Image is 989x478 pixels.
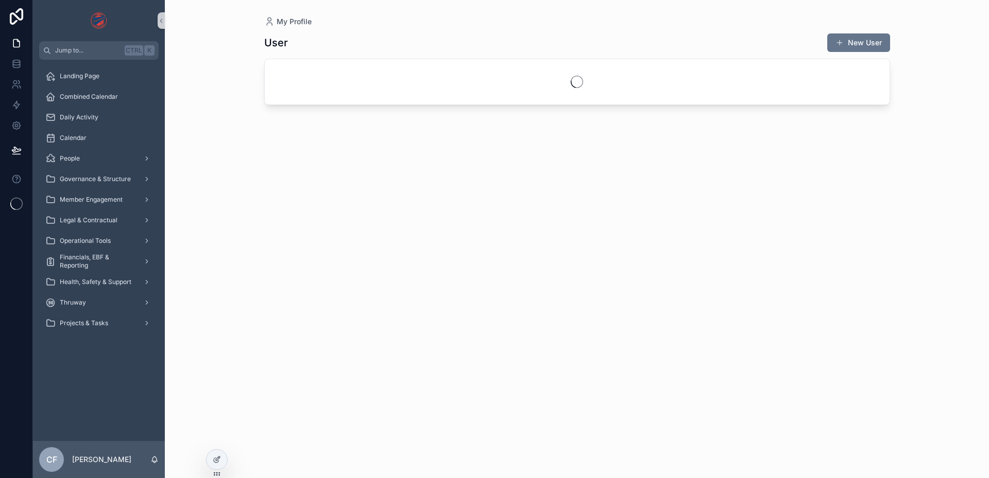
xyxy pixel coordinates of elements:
[60,278,131,286] span: Health, Safety & Support
[39,170,159,188] a: Governance & Structure
[39,41,159,60] button: Jump to...CtrlK
[39,293,159,312] a: Thruway
[39,67,159,85] a: Landing Page
[60,175,131,183] span: Governance & Structure
[277,16,312,27] span: My Profile
[33,60,165,346] div: scrollable content
[60,154,80,163] span: People
[60,237,111,245] span: Operational Tools
[39,252,159,271] a: Financials, EBF & Reporting
[60,196,123,204] span: Member Engagement
[46,453,57,466] span: CF
[60,253,135,270] span: Financials, EBF & Reporting
[72,454,131,465] p: [PERSON_NAME]
[125,45,143,56] span: Ctrl
[39,314,159,332] a: Projects & Tasks
[39,108,159,127] a: Daily Activity
[60,216,117,224] span: Legal & Contractual
[60,113,98,121] span: Daily Activity
[60,319,108,327] span: Projects & Tasks
[39,149,159,168] a: People
[60,72,99,80] span: Landing Page
[60,93,118,101] span: Combined Calendar
[91,12,108,29] img: App logo
[39,211,159,229] a: Legal & Contractual
[60,298,86,307] span: Thruway
[264,36,288,50] h1: User
[39,129,159,147] a: Calendar
[39,273,159,291] a: Health, Safety & Support
[55,46,121,55] span: Jump to...
[39,232,159,250] a: Operational Tools
[39,190,159,209] a: Member Engagement
[264,16,312,27] a: My Profile
[60,134,87,142] span: Calendar
[827,33,890,52] button: New User
[145,46,154,55] span: K
[39,87,159,106] a: Combined Calendar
